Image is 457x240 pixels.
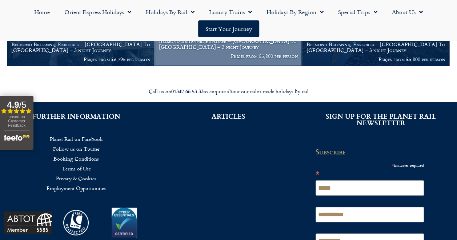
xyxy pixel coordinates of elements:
[11,154,141,164] a: Booking Conditions
[4,4,453,37] nav: Menu
[11,134,141,144] a: Planet Rail on Facebook
[316,113,446,126] h2: SIGN UP FOR THE PLANET RAIL NEWSLETTER
[11,56,151,62] p: Prices from £6,795 per person
[11,183,141,193] a: Employment Opportunities
[11,134,141,193] nav: Menu
[11,164,141,173] a: Terms of Use
[316,148,428,156] h2: Subscribe
[198,20,259,37] a: Start your Journey
[259,4,331,20] a: Holidays by Region
[163,113,294,119] h2: ARTICLES
[306,42,445,53] h1: Belmond Britannic Explorer – [GEOGRAPHIC_DATA] To [GEOGRAPHIC_DATA] – 3 night Journey
[11,113,141,119] h2: FURTHER INFORMATION
[11,173,141,183] a: Privacy & Cookies
[316,161,424,169] div: indicates required
[159,38,298,50] h1: Belmond Britannic Explorer – [GEOGRAPHIC_DATA] to [GEOGRAPHIC_DATA] – 3 night Journey
[171,87,204,95] strong: 01347 66 53 33
[385,4,430,20] a: About Us
[11,42,151,53] h1: Belmond Britannic Explorer – [GEOGRAPHIC_DATA] To [GEOGRAPHIC_DATA] – 3 night Journey
[202,4,259,20] a: Luxury Trains
[25,88,432,95] div: Call us on to enquire about our tailor made holidays by rail
[11,144,141,154] a: Follow us on Twitter
[159,53,298,59] p: Prices from £5,800 per person
[331,4,385,20] a: Special Trips
[306,56,445,62] p: Prices from £5,800 per person
[139,4,202,20] a: Holidays by Rail
[57,4,139,20] a: Orient Express Holidays
[27,4,57,20] a: Home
